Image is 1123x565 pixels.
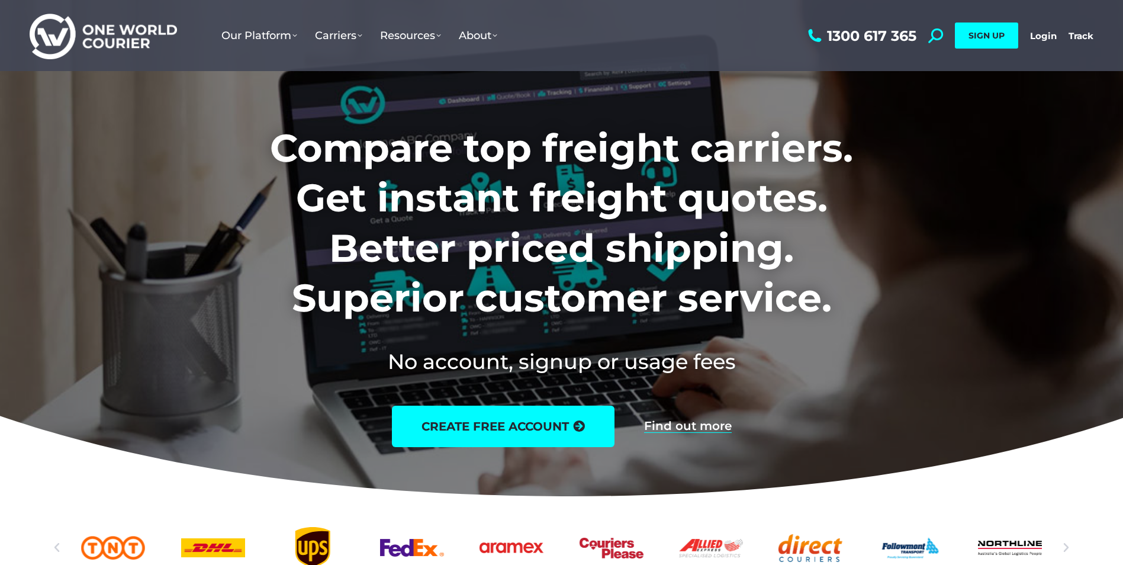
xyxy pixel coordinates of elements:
h2: No account, signup or usage fees [192,347,931,376]
span: SIGN UP [968,30,1005,41]
a: SIGN UP [955,23,1018,49]
span: Carriers [315,29,362,42]
span: Our Platform [221,29,297,42]
a: Track [1069,30,1093,41]
img: One World Courier [30,12,177,60]
span: About [459,29,497,42]
a: create free account [392,406,614,447]
a: Resources [371,17,450,54]
h1: Compare top freight carriers. Get instant freight quotes. Better priced shipping. Superior custom... [192,123,931,323]
span: Resources [380,29,441,42]
a: Carriers [306,17,371,54]
a: Find out more [644,420,732,433]
a: About [450,17,506,54]
a: 1300 617 365 [805,28,916,43]
a: Login [1030,30,1057,41]
a: Our Platform [213,17,306,54]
